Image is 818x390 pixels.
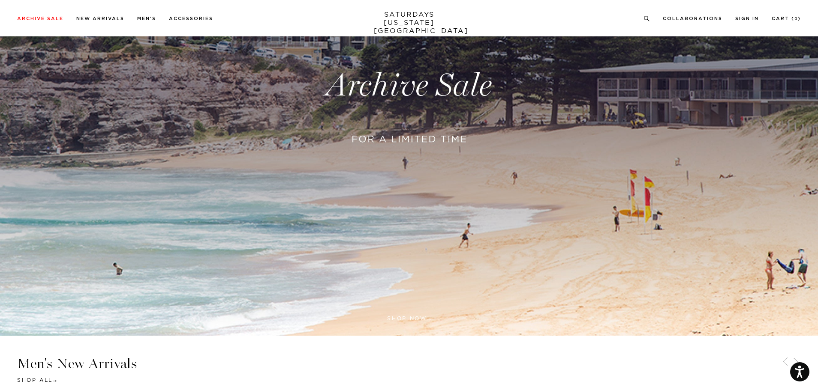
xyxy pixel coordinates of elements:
a: New Arrivals [76,16,124,21]
a: SATURDAYS[US_STATE][GEOGRAPHIC_DATA] [374,10,445,35]
a: Accessories [169,16,213,21]
a: Sign In [735,16,759,21]
a: Shop All [17,377,57,383]
a: Men's [137,16,156,21]
small: 0 [794,17,798,21]
a: Archive Sale [17,16,63,21]
a: Collaborations [663,16,722,21]
a: Cart (0) [772,16,801,21]
h3: Men's New Arrivals [17,357,801,371]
